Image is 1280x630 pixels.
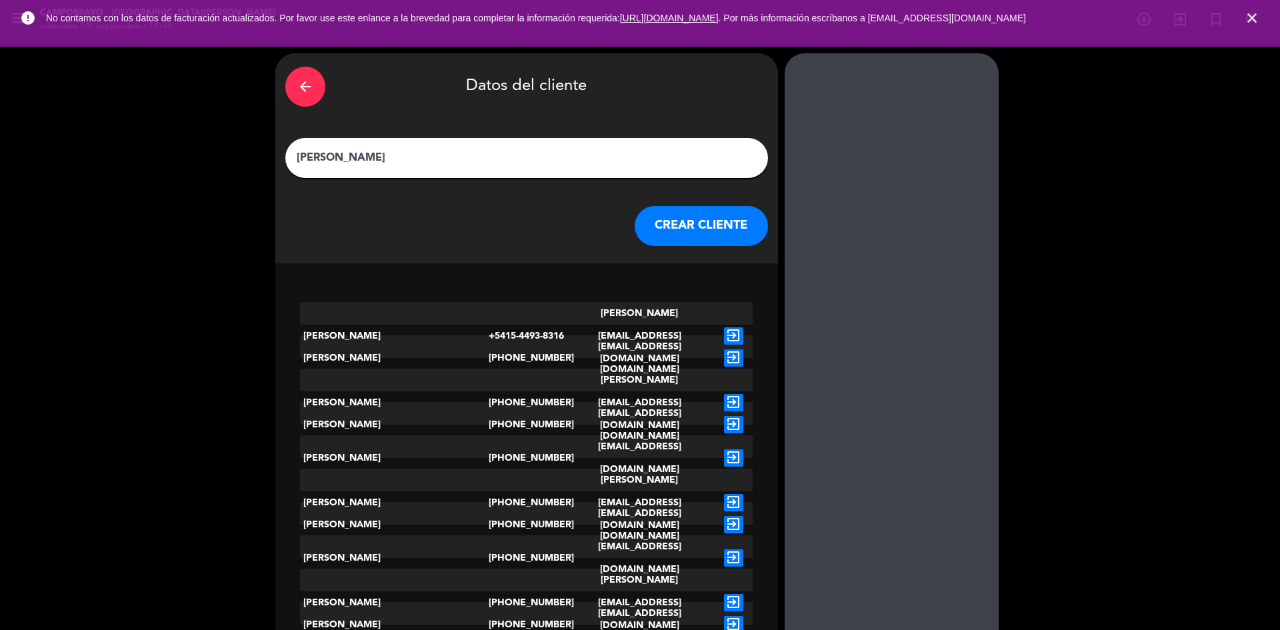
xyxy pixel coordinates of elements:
div: [EMAIL_ADDRESS][DOMAIN_NAME] [564,402,715,447]
i: exit_to_app [724,416,743,433]
div: [PERSON_NAME] [300,302,489,370]
i: exit_to_app [724,594,743,611]
div: [PHONE_NUMBER] [489,502,564,547]
div: [PERSON_NAME] [300,469,489,537]
div: Datos del cliente [285,63,768,110]
div: +5415-4493-8316 [489,302,564,370]
div: [PHONE_NUMBER] [489,402,564,447]
div: [PERSON_NAME] [300,502,489,547]
i: close [1244,10,1260,26]
div: [PERSON_NAME][EMAIL_ADDRESS][DOMAIN_NAME] [564,302,715,370]
div: [PHONE_NUMBER] [489,435,564,481]
div: [PHONE_NUMBER] [489,369,564,437]
i: exit_to_app [724,494,743,511]
div: [PERSON_NAME] [300,369,489,437]
i: exit_to_app [724,394,743,411]
div: [PERSON_NAME][EMAIL_ADDRESS][DOMAIN_NAME] [564,369,715,437]
i: error [20,10,36,26]
div: [EMAIL_ADDRESS][DOMAIN_NAME] [564,435,715,481]
div: [EMAIL_ADDRESS][DOMAIN_NAME] [564,502,715,547]
div: [PHONE_NUMBER] [489,335,564,381]
a: [URL][DOMAIN_NAME] [620,13,719,23]
i: exit_to_app [724,349,743,367]
div: [EMAIL_ADDRESS][DOMAIN_NAME] [564,535,715,581]
a: . Por más información escríbanos a [EMAIL_ADDRESS][DOMAIN_NAME] [719,13,1026,23]
div: [PERSON_NAME] [300,335,489,381]
div: [PERSON_NAME] [300,402,489,447]
div: [PHONE_NUMBER] [489,535,564,581]
span: No contamos con los datos de facturación actualizados. Por favor use este enlance a la brevedad p... [46,13,1026,23]
div: [PERSON_NAME][EMAIL_ADDRESS][DOMAIN_NAME] [564,469,715,537]
div: [PERSON_NAME] [300,435,489,481]
div: [PHONE_NUMBER] [489,469,564,537]
div: [EMAIL_ADDRESS][DOMAIN_NAME] [564,335,715,381]
i: arrow_back [297,79,313,95]
button: CREAR CLIENTE [635,206,768,246]
i: exit_to_app [724,327,743,345]
div: [PERSON_NAME] [300,535,489,581]
input: Escriba nombre, correo electrónico o número de teléfono... [295,149,758,167]
i: exit_to_app [724,516,743,533]
i: exit_to_app [724,449,743,467]
i: exit_to_app [724,549,743,567]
